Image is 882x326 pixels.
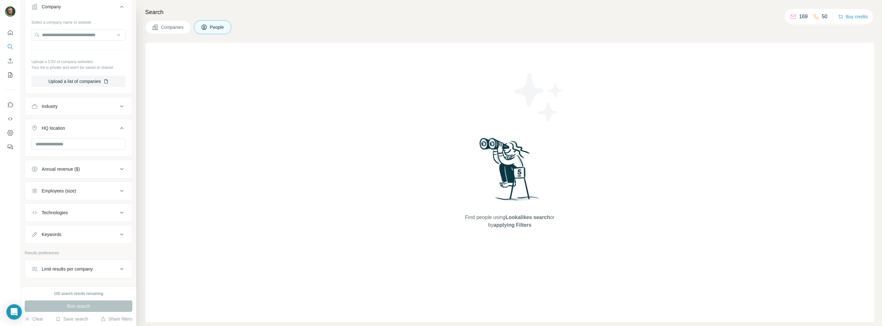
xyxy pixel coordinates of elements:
[25,161,132,177] button: Annual revenue ($)
[42,266,93,272] div: Limit results per company
[838,12,868,21] button: Buy credits
[25,120,132,138] button: HQ location
[5,69,15,81] button: My lists
[31,17,126,25] div: Select a company name or website
[31,76,126,87] button: Upload a list of companies
[510,69,568,126] img: Surfe Illustration - Stars
[6,304,22,320] div: Open Intercom Messenger
[42,125,65,131] div: HQ location
[25,316,43,322] button: Clear
[42,103,58,110] div: Industry
[25,183,132,199] button: Employees (size)
[31,59,126,65] p: Upload a CSV of company websites.
[42,4,61,10] div: Company
[42,166,80,172] div: Annual revenue ($)
[477,136,543,208] img: Surfe Illustration - Woman searching with binoculars
[25,261,132,277] button: Limit results per company
[25,205,132,220] button: Technologies
[55,316,88,322] button: Save search
[5,41,15,53] button: Search
[5,6,15,17] img: Avatar
[5,55,15,67] button: Enrich CSV
[25,227,132,242] button: Keywords
[5,141,15,153] button: Feedback
[5,127,15,139] button: Dashboard
[822,13,828,20] p: 50
[25,250,132,256] p: Results preferences
[494,222,531,228] span: applying Filters
[799,13,808,20] p: 169
[458,214,561,229] span: Find people using or by
[5,27,15,38] button: Quick start
[101,316,132,322] button: Share filters
[25,99,132,114] button: Industry
[5,99,15,110] button: Use Surfe on LinkedIn
[42,188,76,194] div: Employees (size)
[505,215,550,220] span: Lookalikes search
[42,231,61,238] div: Keywords
[161,24,184,30] span: Companies
[31,65,126,70] p: Your list is private and won't be saved or shared.
[210,24,225,30] span: People
[145,8,874,17] h4: Search
[42,209,68,216] div: Technologies
[54,291,103,297] div: 100 search results remaining
[5,113,15,125] button: Use Surfe API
